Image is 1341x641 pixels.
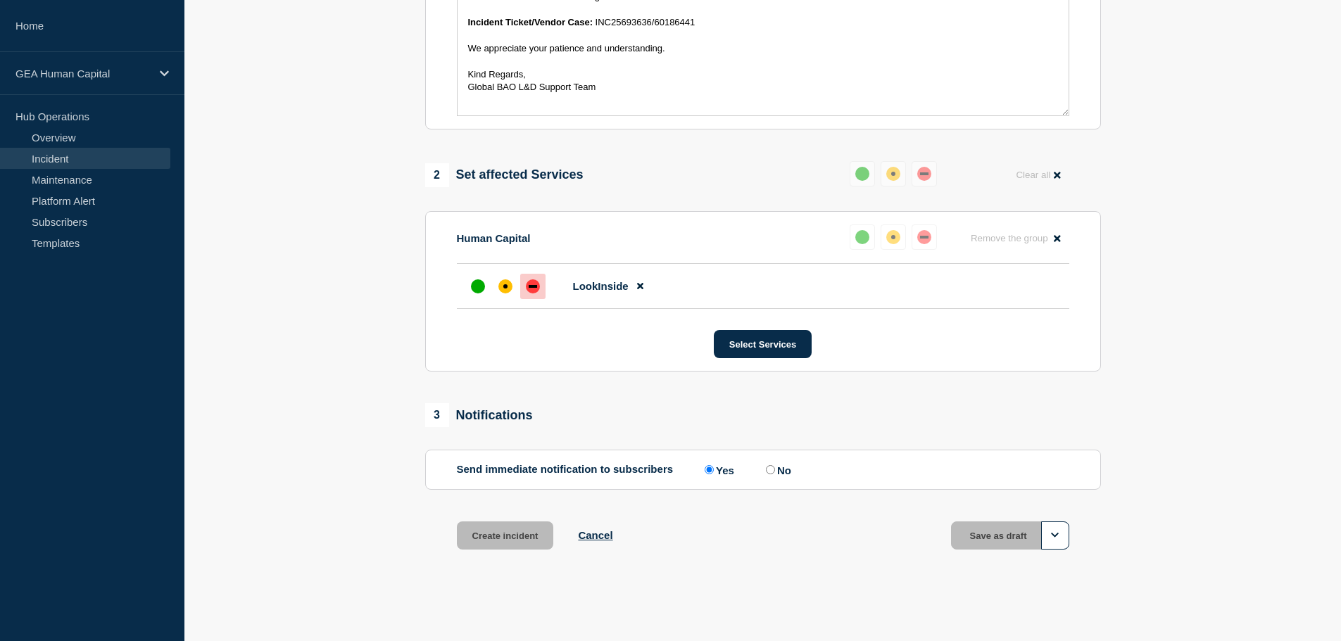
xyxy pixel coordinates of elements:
button: Options [1041,521,1069,550]
button: Cancel [578,529,612,541]
input: No [766,465,775,474]
p: GEA Human Capital [15,68,151,80]
button: Clear all [1007,161,1069,189]
strong: Incident Ticket/Vendor Case: [468,17,593,27]
div: affected [498,279,512,293]
p: Human Capital [457,232,531,244]
span: 2 [425,163,449,187]
div: up [855,167,869,181]
div: up [471,279,485,293]
p: Send immediate notification to subscribers [457,463,674,476]
span: LookInside [573,280,629,292]
div: Set affected Services [425,163,584,187]
span: Remove the group [971,233,1048,243]
button: Select Services [714,330,812,358]
button: up [850,224,875,250]
span: Kind Regards, [468,69,526,80]
span: Global BAO L&D Support Team [468,82,596,92]
button: Save as draft [951,521,1069,550]
button: affected [881,161,906,186]
input: Yes [705,465,714,474]
div: Notifications [425,403,533,427]
div: down [917,167,931,181]
button: up [850,161,875,186]
button: affected [881,224,906,250]
span: We appreciate your patience and understanding. [468,43,665,53]
div: up [855,230,869,244]
div: down [917,230,931,244]
div: down [526,279,540,293]
button: Create incident [457,521,554,550]
div: affected [886,230,900,244]
button: down [912,224,937,250]
div: affected [886,167,900,181]
label: No [762,463,791,476]
button: down [912,161,937,186]
button: Remove the group [962,224,1069,252]
div: Send immediate notification to subscribers [457,463,1069,476]
label: Yes [701,463,734,476]
span: 3 [425,403,449,427]
span: INC25693636/60186441 [596,17,695,27]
